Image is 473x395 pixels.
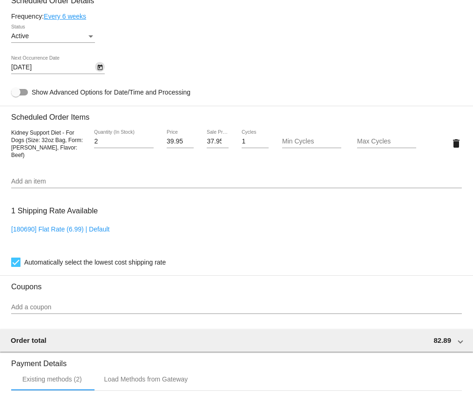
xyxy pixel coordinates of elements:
input: Add an item [11,178,462,185]
div: Frequency: [11,13,462,20]
button: Open calendar [95,62,105,72]
span: Order total [11,336,47,344]
span: Active [11,32,29,40]
span: 82.89 [433,336,451,344]
input: Price [167,138,194,145]
input: Add a coupon [11,304,462,311]
input: Min Cycles [282,138,341,145]
h3: Scheduled Order Items [11,106,462,122]
input: Next Occurrence Date [11,64,95,71]
div: Load Methods from Gateway [104,375,188,383]
span: Kidney Support Diet - For Dogs (Size: 32oz Bag, Form: [PERSON_NAME], Flavor: Beef) [11,129,83,158]
input: Cycles [242,138,269,145]
mat-select: Status [11,33,95,40]
input: Quantity (In Stock) [94,138,153,145]
h3: Payment Details [11,352,462,368]
div: Existing methods (2) [22,375,82,383]
h3: 1 Shipping Rate Available [11,201,98,221]
input: Sale Price [207,138,228,145]
input: Max Cycles [357,138,416,145]
span: Automatically select the lowest cost shipping rate [24,257,166,268]
a: [180690] Flat Rate (6.99) | Default [11,225,109,233]
h3: Coupons [11,275,462,291]
span: Show Advanced Options for Date/Time and Processing [32,88,190,97]
a: Every 6 weeks [44,13,86,20]
mat-icon: delete [451,138,462,149]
